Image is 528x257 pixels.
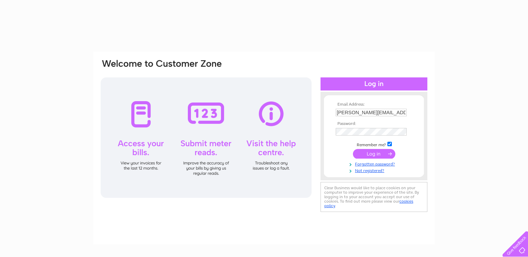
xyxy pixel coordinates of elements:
[336,160,414,167] a: Forgotten password?
[324,199,413,208] a: cookies policy
[353,149,395,159] input: Submit
[334,102,414,107] th: Email Address:
[336,167,414,173] a: Not registered?
[321,182,427,212] div: Clear Business would like to place cookies on your computer to improve your experience of the sit...
[334,121,414,126] th: Password:
[334,141,414,148] td: Remember me?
